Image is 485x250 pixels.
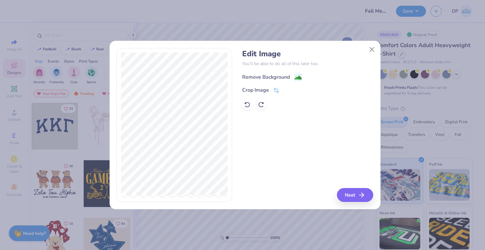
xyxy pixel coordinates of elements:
[242,60,373,67] p: You’ll be able to do all of this later too.
[242,86,269,94] div: Crop Image
[366,44,378,56] button: Close
[337,188,373,202] button: Next
[242,49,373,58] h4: Edit Image
[242,73,290,81] div: Remove Background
